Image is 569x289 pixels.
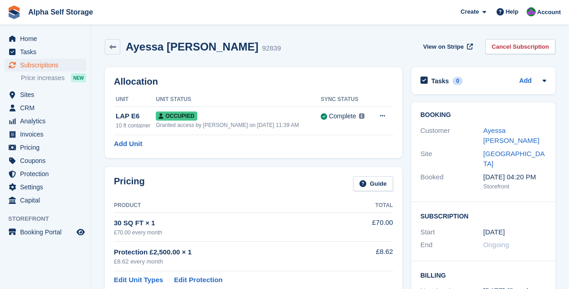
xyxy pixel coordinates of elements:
[420,149,483,169] div: Site
[5,154,86,167] a: menu
[483,182,546,191] div: Storefront
[506,7,518,16] span: Help
[114,92,156,107] th: Unit
[5,226,86,238] a: menu
[420,172,483,191] div: Booked
[527,7,536,16] img: James Bambury
[5,141,86,154] a: menu
[420,227,483,238] div: Start
[116,122,156,130] div: 10 ft container
[156,92,321,107] th: Unit Status
[431,77,449,85] h2: Tasks
[348,242,393,271] td: £8.62
[483,172,546,183] div: [DATE] 04:20 PM
[461,7,479,16] span: Create
[20,88,75,101] span: Sites
[7,5,21,19] img: stora-icon-8386f47178a22dfd0bd8f6a31ec36ba5ce8667c1dd55bd0f319d3a0aa187defe.svg
[423,42,464,51] span: View on Stripe
[483,241,509,248] span: Ongoing
[483,227,505,238] time: 2025-06-27 00:00:00 UTC
[420,240,483,250] div: End
[485,39,555,54] a: Cancel Subscription
[114,257,348,266] div: £8.62 every month
[20,32,75,45] span: Home
[5,46,86,58] a: menu
[20,226,75,238] span: Booking Portal
[321,92,371,107] th: Sync Status
[114,76,393,87] h2: Allocation
[5,32,86,45] a: menu
[114,176,145,191] h2: Pricing
[5,128,86,141] a: menu
[519,76,532,86] a: Add
[20,101,75,114] span: CRM
[5,115,86,127] a: menu
[483,150,545,168] a: [GEOGRAPHIC_DATA]
[348,213,393,241] td: £70.00
[20,115,75,127] span: Analytics
[452,77,463,85] div: 0
[156,112,197,121] span: Occupied
[116,111,156,122] div: LAP E6
[21,74,65,82] span: Price increases
[420,112,546,119] h2: Booking
[114,218,348,228] div: 30 SQ FT × 1
[5,181,86,193] a: menu
[420,211,546,220] h2: Subscription
[348,198,393,213] th: Total
[114,275,163,285] a: Edit Unit Types
[420,126,483,146] div: Customer
[114,198,348,213] th: Product
[20,141,75,154] span: Pricing
[75,227,86,238] a: Preview store
[25,5,97,20] a: Alpha Self Storage
[329,112,356,121] div: Complete
[20,154,75,167] span: Coupons
[20,181,75,193] span: Settings
[359,113,364,119] img: icon-info-grey-7440780725fd019a000dd9b08b2336e03edf1995a4989e88bcd33f0948082b44.svg
[174,275,223,285] a: Edit Protection
[483,127,539,145] a: Ayessa [PERSON_NAME]
[537,8,561,17] span: Account
[126,41,258,53] h2: Ayessa [PERSON_NAME]
[156,121,321,129] div: Granted access by [PERSON_NAME] on [DATE] 11:39 AM
[114,139,142,149] a: Add Unit
[20,167,75,180] span: Protection
[114,247,348,258] div: Protection £2,500.00 × 1
[5,101,86,114] a: menu
[71,73,86,82] div: NEW
[5,88,86,101] a: menu
[5,59,86,71] a: menu
[20,59,75,71] span: Subscriptions
[420,39,475,54] a: View on Stripe
[262,43,281,54] div: 92839
[420,270,546,279] h2: Billing
[5,167,86,180] a: menu
[353,176,393,191] a: Guide
[20,46,75,58] span: Tasks
[21,73,86,83] a: Price increases NEW
[20,128,75,141] span: Invoices
[5,194,86,207] a: menu
[20,194,75,207] span: Capital
[114,228,348,237] div: £70.00 every month
[8,214,91,223] span: Storefront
